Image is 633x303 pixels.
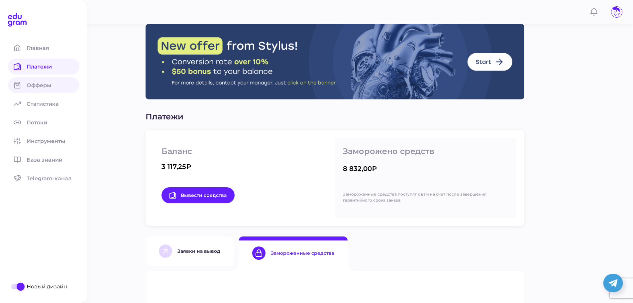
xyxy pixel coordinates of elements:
[27,119,55,126] span: Потоки
[27,82,59,88] span: Офферы
[8,133,79,149] a: Инструменты
[27,283,67,290] span: Новый дизайн
[169,192,227,199] span: Вывести средства
[8,59,79,75] a: Платежи
[8,114,79,130] a: Потоки
[146,111,524,122] p: Платежи
[161,146,327,157] p: Баланс
[161,187,235,203] a: Вывести средства
[27,138,73,144] span: Инструменты
[8,40,79,56] a: Главная
[27,157,70,163] span: База знаний
[239,236,348,266] button: Замороженные средства
[343,164,377,173] div: 8 832,00₽
[27,64,60,70] span: Платежи
[146,24,524,99] img: Stylus Banner
[27,175,79,182] span: Telegram-канал
[271,250,334,256] div: Замороженные средства
[27,45,57,51] span: Главная
[343,146,508,157] p: Заморожено средств
[8,96,79,112] a: Статистика
[8,77,79,93] a: Офферы
[8,152,79,168] a: База знаний
[27,101,67,107] span: Статистика
[161,162,191,171] div: 3 117,25₽
[343,191,508,203] p: Замороженные средства поступят к вам на счет после завершения гарантийного срока заказа.
[146,236,234,266] button: Заявки на вывод
[177,248,220,254] div: Заявки на вывод
[8,170,79,186] a: Telegram-канал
